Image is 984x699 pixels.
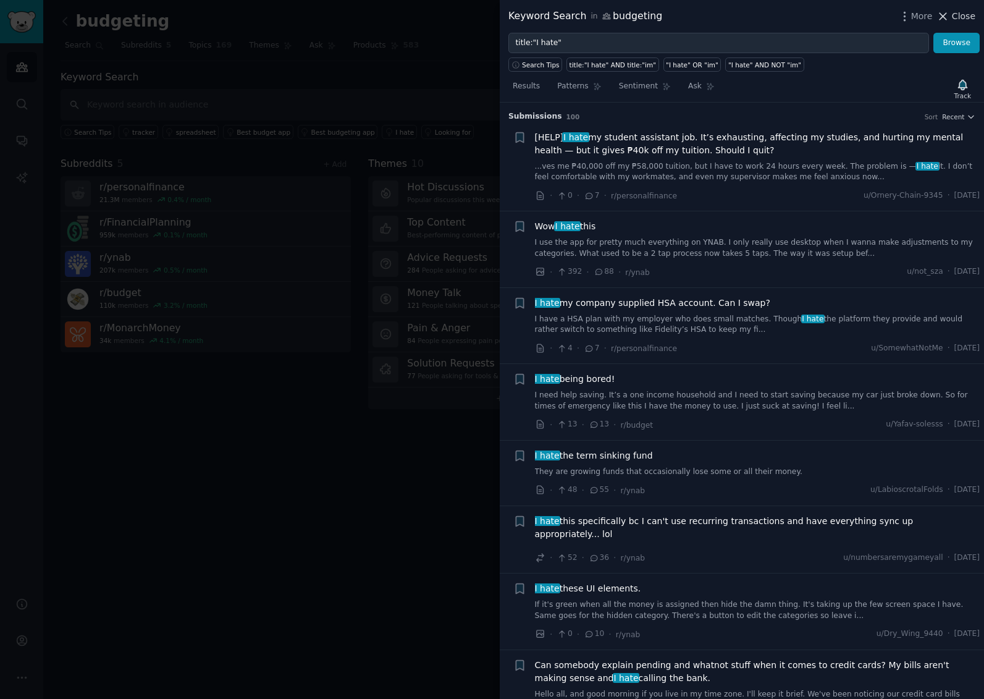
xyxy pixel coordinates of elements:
span: r/ynab [616,630,640,639]
div: "I hate" AND NOT "im" [728,61,801,69]
button: Search Tips [508,57,562,72]
span: Recent [942,112,964,121]
span: [DATE] [954,343,980,354]
span: 100 [566,113,580,121]
span: [DATE] [954,266,980,277]
span: r/personalfinance [611,192,677,200]
a: I need help saving. It’s a one income household and I need to start saving because my car just br... [535,390,980,412]
span: r/ynab [625,268,649,277]
a: I hatebeing bored! [535,373,615,386]
span: r/budget [621,421,654,430]
span: u/Dry_Wing_9440 [877,629,943,640]
span: 88 [594,266,614,277]
span: Results [513,81,540,92]
button: Close [936,10,975,23]
span: these UI elements. [535,582,641,595]
span: 36 [589,553,609,564]
span: · [948,553,950,564]
span: Sentiment [619,81,658,92]
span: 48 [557,485,577,496]
span: I hate [554,221,581,231]
span: · [550,628,552,641]
span: · [550,484,552,497]
span: · [577,189,579,202]
span: in [591,11,597,22]
span: 13 [557,419,577,430]
span: I hate [534,374,561,384]
span: · [550,266,552,279]
span: 7 [584,190,599,201]
div: "I hate" OR "im" [666,61,718,69]
span: More [911,10,933,23]
span: I hate [534,516,561,526]
span: · [948,343,950,354]
a: ...ves me ₱40,000 off my ₱58,000 tuition, but I have to work 24 hours every week. The problem is ... [535,161,980,183]
span: [HELP] my student assistant job. It’s exhausting, affecting my studies, and hurting my mental hea... [535,131,980,157]
span: 10 [584,629,604,640]
span: · [586,266,589,279]
a: "I hate" AND NOT "im" [725,57,804,72]
span: · [604,342,607,355]
span: the term sinking fund [535,449,653,462]
span: · [550,418,552,431]
a: Patterns [553,77,605,102]
button: Track [950,76,975,102]
span: r/ynab [621,486,645,495]
span: 13 [589,419,609,430]
span: Submission s [508,111,562,122]
span: · [582,551,584,564]
a: I hatethese UI elements. [535,582,641,595]
a: Results [508,77,544,102]
span: I hate [534,298,561,308]
span: · [582,418,584,431]
a: WowI hatethis [535,220,596,233]
span: 392 [557,266,582,277]
a: I hatethis specifically bc I can't use recurring transactions and have everything sync up appropr... [535,515,980,541]
span: r/personalfinance [611,344,677,353]
span: I hate [613,673,640,683]
span: Can somebody explain pending and whatnot stuff when it comes to credit cards? My bills aren't mak... [535,659,980,685]
span: u/numbersaremygameyall [843,553,943,564]
span: Wow this [535,220,596,233]
a: If it's green when all the money is assigned then hide the damn thing. It's taking up the few scr... [535,599,980,621]
span: · [948,419,950,430]
span: [DATE] [954,629,980,640]
span: r/ynab [621,554,645,562]
span: 0 [557,190,572,201]
span: I hate [534,583,561,593]
span: · [948,266,950,277]
span: u/Ornery-Chain-9345 [864,190,943,201]
span: · [577,342,579,355]
span: · [608,628,611,641]
span: · [948,190,950,201]
span: being bored! [535,373,615,386]
span: · [613,551,616,564]
a: I hatemy company supplied HSA account. Can I swap? [535,297,770,310]
span: u/Yafav-solesss [886,419,943,430]
a: I use the app for pretty much everything on YNAB. I only really use desktop when I wanna make adj... [535,237,980,259]
a: They are growing funds that occasionally lose some or all their money. [535,467,980,478]
span: 52 [557,553,577,564]
span: 0 [557,629,572,640]
span: 4 [557,343,572,354]
span: · [948,629,950,640]
span: [DATE] [954,190,980,201]
span: [DATE] [954,419,980,430]
span: Search Tips [522,61,560,69]
input: Try a keyword related to your business [508,33,929,54]
span: u/not_sza [907,266,943,277]
span: u/LabioscrotalFolds [870,485,943,496]
button: Recent [942,112,975,121]
span: my company supplied HSA account. Can I swap? [535,297,770,310]
a: title:"I hate" AND title:"im" [566,57,659,72]
a: I have a HSA plan with my employer who does small matches. ThoughI hatethe platform they provide ... [535,314,980,336]
span: 7 [584,343,599,354]
span: · [948,485,950,496]
span: · [550,551,552,564]
span: · [618,266,621,279]
span: [DATE] [954,553,980,564]
div: Keyword Search budgeting [508,9,662,24]
span: · [582,484,584,497]
a: Ask [684,77,719,102]
span: · [550,342,552,355]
